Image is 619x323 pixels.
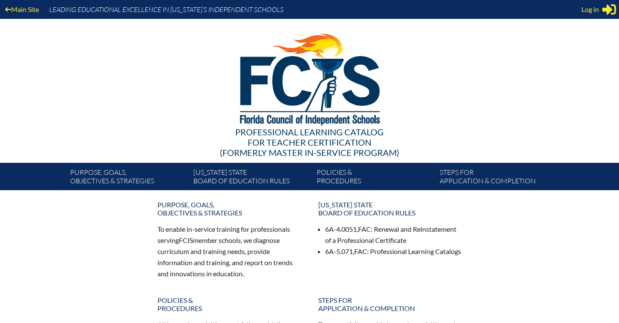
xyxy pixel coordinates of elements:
a: Steps forapplication & completion [436,166,560,190]
a: Main Site [2,3,42,15]
span: FCIS [179,236,193,244]
span: FAC [354,247,367,255]
span: FAC [358,225,371,233]
li: 6A-4.0051, : Renewal and Reinstatement of a Professional Certificate [325,224,462,246]
li: 6A-5.071, : Professional Learning Catalogs [325,246,462,257]
span: for Teacher Certification [248,137,371,147]
span: Log in [581,4,599,15]
a: Policies &Procedures [313,166,436,190]
a: Steps forapplication & completion [313,293,467,316]
a: Purpose, goals,objectives & strategies [152,197,306,220]
svg: Sign in or register [602,3,616,16]
img: FCISlogo221.eps [221,19,398,136]
a: [US_STATE] StateBoard of Education rules [313,197,467,220]
a: Purpose, goals,objectives & strategies [67,166,190,190]
a: [US_STATE] StateBoard of Education rules [190,166,313,190]
a: Policies &Procedures [152,293,306,316]
div: Professional Learning Catalog (formerly Master In-service Program) [63,127,556,158]
p: To enable in-service training for professionals serving member schools, we diagnose curriculum an... [157,224,301,279]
